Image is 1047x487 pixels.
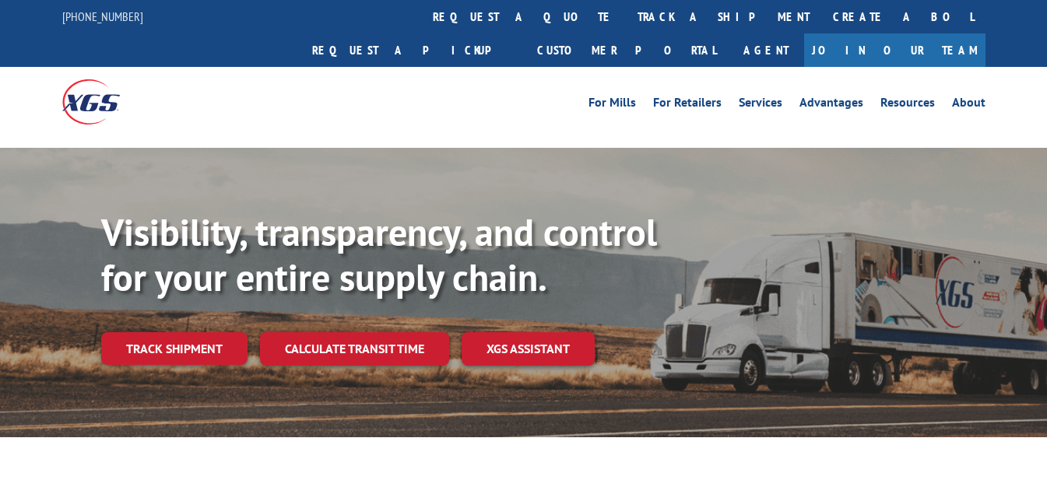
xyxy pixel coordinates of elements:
a: Calculate transit time [260,332,449,366]
a: About [952,96,986,114]
a: Resources [880,96,935,114]
a: Services [739,96,782,114]
a: Customer Portal [525,33,728,67]
a: For Mills [588,96,636,114]
a: XGS ASSISTANT [462,332,595,366]
b: Visibility, transparency, and control for your entire supply chain. [101,208,657,301]
a: [PHONE_NUMBER] [62,9,143,24]
a: Agent [728,33,804,67]
a: Request a pickup [300,33,525,67]
a: Advantages [799,96,863,114]
a: Join Our Team [804,33,986,67]
a: For Retailers [653,96,722,114]
a: Track shipment [101,332,248,365]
